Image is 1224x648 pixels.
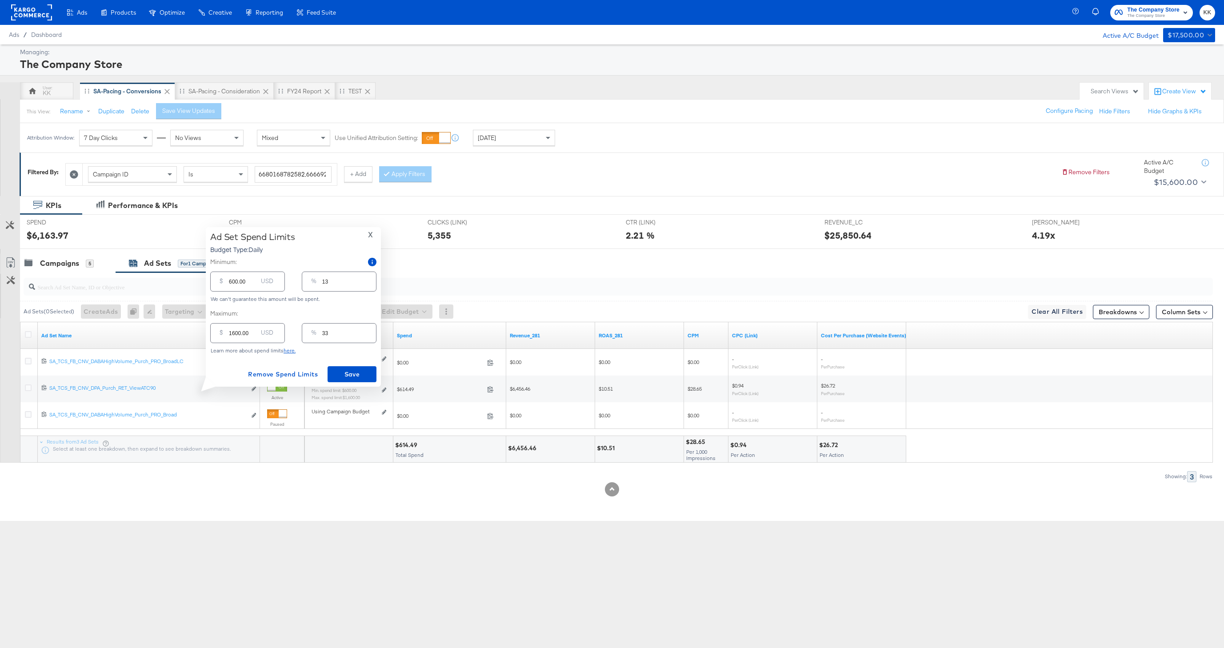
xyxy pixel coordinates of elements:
div: % [308,327,320,343]
button: + Add [344,166,372,182]
span: $0.00 [599,359,610,365]
div: Attribution Window: [27,135,75,141]
span: $28.65 [688,385,702,392]
div: We can't guarantee this amount will be spent. [210,296,376,302]
span: KK [1203,8,1212,18]
span: $10.51 [599,385,613,392]
a: Revenue_281 [510,332,592,339]
a: The average cost for each link click you've received from your ad. [732,332,814,339]
span: - [821,409,823,416]
span: Clear All Filters [1032,306,1083,317]
span: / [19,31,31,38]
span: Total Spend [396,452,424,458]
span: The Company Store [1127,12,1180,20]
span: X [368,228,373,241]
div: $28.65 [686,438,708,446]
span: $0.00 [397,412,484,419]
button: Duplicate [98,107,124,116]
div: SA-Pacing - Conversions [93,87,161,96]
div: Drag to reorder tab [340,88,344,93]
div: FY24 Report [287,87,321,96]
div: 4.19x [1032,229,1055,242]
div: $15,600.00 [1154,176,1198,189]
div: KPIs [46,200,61,211]
div: $26.72 [819,441,840,449]
sub: Per Click (Link) [732,364,759,369]
div: Create View [1162,87,1207,96]
div: $6,456.46 [508,444,539,452]
div: 5,355 [428,229,451,242]
span: $6,456.46 [510,385,530,392]
a: SA_TCS_FB_CNV_DABAHighVolume_Purch_PRO_BroadLC [49,358,246,367]
span: Mixed [262,134,278,142]
div: $ [216,275,227,291]
span: SPEND [27,218,93,227]
div: Active A/C Budget [1093,28,1159,41]
div: Filtered By: [28,168,59,176]
input: Enter a search term [255,166,332,183]
div: Managing: [20,48,1213,56]
span: Per Action [731,452,755,458]
span: CPM [229,218,296,227]
span: $26.72 [821,382,835,389]
button: KK [1200,5,1215,20]
a: The average cost for each purchase tracked by your Custom Audience pixel on your website after pe... [821,332,906,339]
p: Budget Type: Daily [210,245,295,254]
div: The Company Store [20,56,1213,72]
div: Performance & KPIs [108,200,178,211]
span: Optimize [160,9,185,16]
span: Feed Suite [307,9,336,16]
div: Search Views [1091,87,1139,96]
sub: Max. spend limit : $1,600.00 [312,395,360,400]
sub: Per Click (Link) [732,391,759,396]
div: USD [257,327,277,343]
span: Ads [9,31,19,38]
span: Campaign ID [93,170,128,178]
div: KK [43,89,51,97]
button: Configure Pacing [1040,103,1099,119]
div: Drag to reorder tab [278,88,283,93]
div: 5 [86,260,94,268]
label: Maximum: [210,309,376,318]
span: - [732,356,734,362]
span: $0.00 [688,412,699,419]
div: Learn more about spend limits [210,348,376,354]
span: Per Action [820,452,844,458]
button: $17,500.00 [1163,28,1215,42]
a: Dashboard [31,31,62,38]
div: SA_TCS_FB_CNV_DABAHighVolume_Purch_PRO_Broad [49,411,246,418]
span: Products [111,9,136,16]
span: $0.00 [397,359,484,366]
a: here. [284,347,296,354]
sub: Per Click (Link) [732,417,759,423]
div: Active A/C Budget [1144,158,1193,175]
div: Ad Sets ( 0 Selected) [24,308,74,316]
div: Drag to reorder tab [84,88,89,93]
span: Reporting [256,9,283,16]
label: Paused [267,421,287,427]
a: SA_TCS_FB_CNV_DPA_Purch_RET_ViewATC90 [49,384,246,394]
span: Is [188,170,193,178]
a: The total amount spent to date. [397,332,503,339]
div: SA_TCS_FB_CNV_DPA_Purch_RET_ViewATC90 [49,384,246,392]
button: Delete [131,107,149,116]
button: Column Sets [1156,305,1213,319]
span: Ads [77,9,87,16]
button: $15,600.00 [1150,175,1208,189]
div: $25,850.64 [824,229,872,242]
span: CTR (LINK) [626,218,692,227]
span: No Views [175,134,201,142]
span: 7 Day Clicks [84,134,118,142]
div: % [308,275,320,291]
div: $10.51 [597,444,617,452]
div: 0 [128,304,144,319]
div: $ [216,327,227,343]
div: for 1 Campaign [178,260,219,268]
label: Use Unified Attribution Setting: [335,134,418,142]
div: Using Campaign Budget [312,408,380,415]
div: $614.49 [395,441,420,449]
a: ROAS_281 [599,332,680,339]
input: Search Ad Set Name, ID or Objective [35,275,1101,292]
div: Rows [1199,473,1213,480]
div: SA_TCS_FB_CNV_DABAHighVolume_Purch_PRO_BroadLC [49,358,246,365]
